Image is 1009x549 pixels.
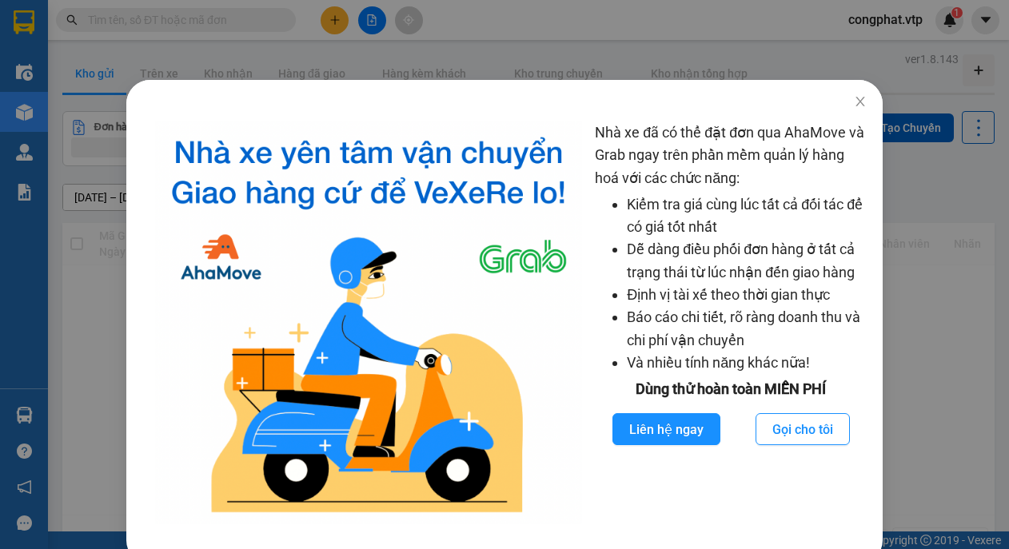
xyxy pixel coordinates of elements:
[595,378,867,400] div: Dùng thử hoàn toàn MIỄN PHÍ
[854,95,867,108] span: close
[595,121,867,524] div: Nhà xe đã có thể đặt đơn qua AhaMove và Grab ngay trên phần mềm quản lý hàng hoá với các chức năng:
[612,413,720,445] button: Liên hệ ngay
[627,238,867,284] li: Dễ dàng điều phối đơn hàng ở tất cả trạng thái từ lúc nhận đến giao hàng
[627,306,867,352] li: Báo cáo chi tiết, rõ ràng doanh thu và chi phí vận chuyển
[627,284,867,306] li: Định vị tài xế theo thời gian thực
[772,420,833,440] span: Gọi cho tôi
[627,352,867,374] li: Và nhiều tính năng khác nữa!
[155,121,583,524] img: logo
[838,80,883,125] button: Close
[627,193,867,239] li: Kiểm tra giá cùng lúc tất cả đối tác để có giá tốt nhất
[629,420,704,440] span: Liên hệ ngay
[756,413,850,445] button: Gọi cho tôi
